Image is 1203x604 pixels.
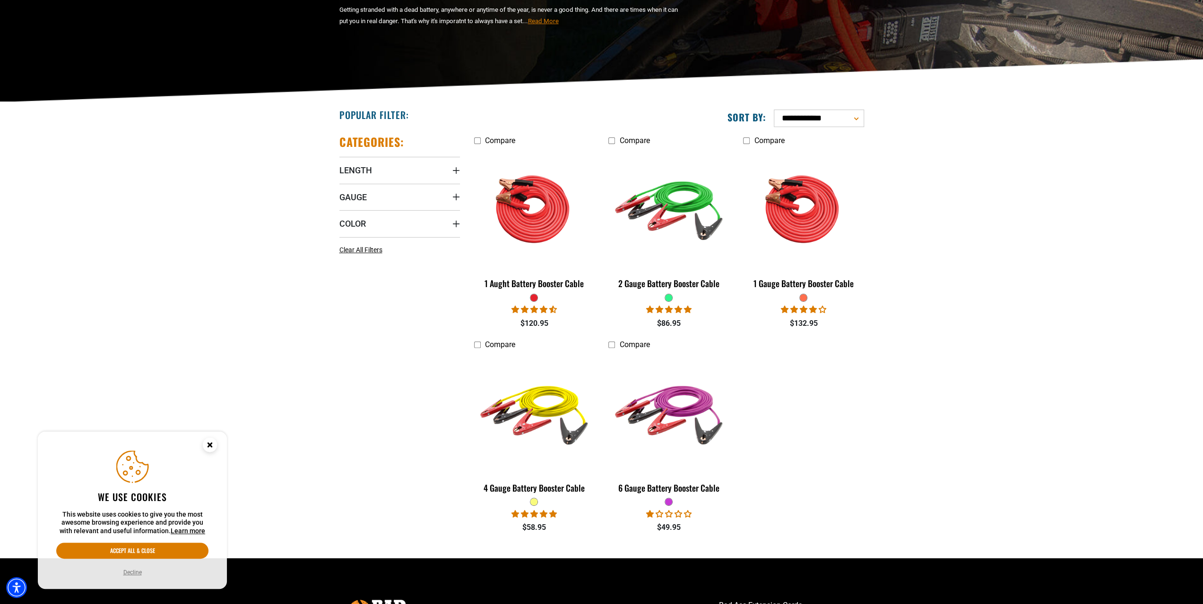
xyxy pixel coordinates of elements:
[339,210,460,237] summary: Color
[339,184,460,210] summary: Gauge
[339,157,460,183] summary: Length
[121,568,145,577] button: Decline
[339,109,409,121] h2: Popular Filter:
[609,358,728,467] img: purple
[743,279,864,288] div: 1 Gauge Battery Booster Cable
[608,522,729,533] div: $49.95
[475,358,594,467] img: yellow
[646,305,692,314] span: 5.00 stars
[528,17,559,25] span: Read More
[474,279,595,288] div: 1 Aught Battery Booster Cable
[339,135,405,149] h2: Categories:
[511,305,557,314] span: 4.56 stars
[619,340,649,349] span: Compare
[619,136,649,145] span: Compare
[56,491,208,503] h2: We use cookies
[727,111,766,123] label: Sort by:
[339,218,366,229] span: Color
[56,543,208,559] button: Accept all & close
[474,484,595,492] div: 4 Gauge Battery Booster Cable
[609,154,728,263] img: green
[754,136,784,145] span: Compare
[511,510,557,519] span: 5.00 stars
[56,510,208,536] p: This website uses cookies to give you the most awesome browsing experience and provide you with r...
[743,150,864,293] a: orange 1 Gauge Battery Booster Cable
[646,510,692,519] span: 1.00 stars
[38,432,227,589] aside: Cookie Consent
[474,522,595,533] div: $58.95
[608,318,729,329] div: $86.95
[171,527,205,535] a: This website uses cookies to give you the most awesome browsing experience and provide you with r...
[193,432,227,461] button: Close this option
[339,192,367,203] span: Gauge
[474,150,595,293] a: features 1 Aught Battery Booster Cable
[474,354,595,498] a: yellow 4 Gauge Battery Booster Cable
[339,245,386,255] a: Clear All Filters
[339,165,372,176] span: Length
[6,577,27,598] div: Accessibility Menu
[781,305,826,314] span: 4.00 stars
[743,318,864,329] div: $132.95
[485,340,515,349] span: Compare
[475,154,594,263] img: features
[339,6,678,25] span: Getting stranded with a dead battery, anywhere or anytime of the year, is never a good thing. And...
[608,279,729,288] div: 2 Gauge Battery Booster Cable
[474,318,595,329] div: $120.95
[339,246,382,254] span: Clear All Filters
[744,154,863,263] img: orange
[608,150,729,293] a: green 2 Gauge Battery Booster Cable
[608,484,729,492] div: 6 Gauge Battery Booster Cable
[485,136,515,145] span: Compare
[608,354,729,498] a: purple 6 Gauge Battery Booster Cable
